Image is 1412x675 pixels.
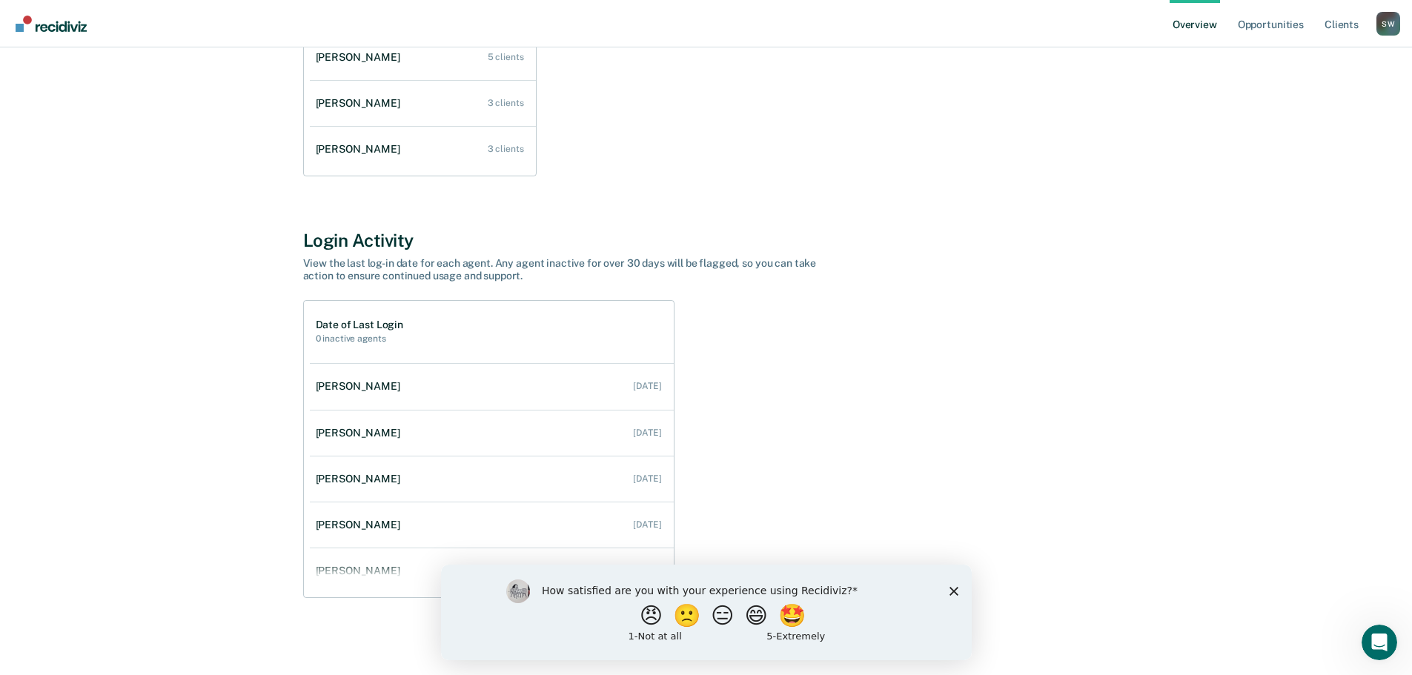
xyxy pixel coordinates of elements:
a: [PERSON_NAME] [DATE] [310,365,674,408]
div: [PERSON_NAME] [316,143,406,156]
div: [PERSON_NAME] [316,380,406,393]
div: [PERSON_NAME] [316,519,406,531]
a: [PERSON_NAME] 3 clients [310,128,536,170]
a: [PERSON_NAME] [DATE] [310,412,674,454]
div: [DATE] [633,428,661,438]
iframe: Survey by Kim from Recidiviz [441,565,972,660]
a: [PERSON_NAME] [DATE] [310,458,674,500]
div: [PERSON_NAME] [316,473,406,485]
div: 3 clients [488,144,524,154]
h1: Date of Last Login [316,319,403,331]
div: Login Activity [303,230,1110,251]
div: View the last log-in date for each agent. Any agent inactive for over 30 days will be flagged, so... [303,257,822,282]
div: 3 clients [488,98,524,108]
div: [PERSON_NAME] [316,427,406,439]
div: 5 clients [488,52,524,62]
div: [DATE] [633,519,661,530]
a: [PERSON_NAME] 5 clients [310,36,536,79]
h2: 0 inactive agents [316,333,403,344]
a: [PERSON_NAME] 3 clients [310,82,536,124]
div: [PERSON_NAME] [316,51,406,64]
div: [DATE] [633,473,661,484]
iframe: Intercom live chat [1362,625,1397,660]
img: Recidiviz [16,16,87,32]
a: [PERSON_NAME] [DATE] [310,550,674,592]
div: [DATE] [633,381,661,391]
a: [PERSON_NAME] [DATE] [310,504,674,546]
div: [PERSON_NAME] [316,97,406,110]
div: [PERSON_NAME] [316,565,406,577]
div: S W [1376,12,1400,36]
button: Profile dropdown button [1376,12,1400,36]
